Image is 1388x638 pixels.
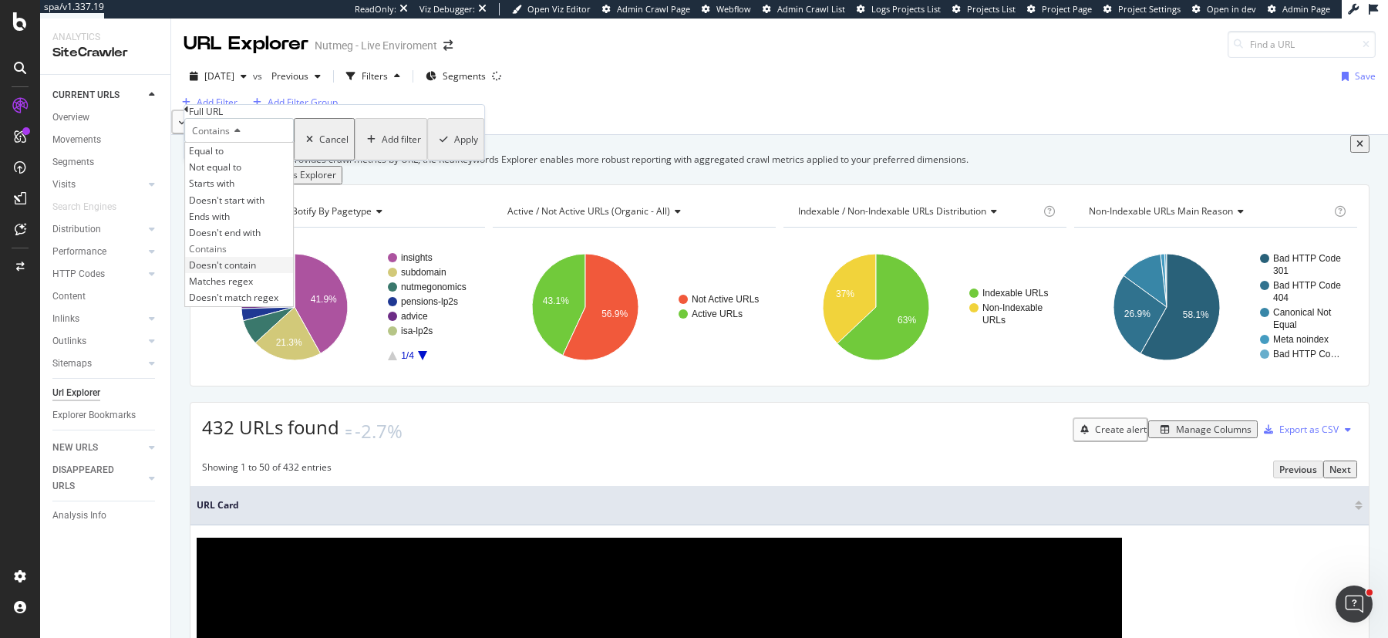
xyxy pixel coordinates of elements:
[189,177,234,190] span: Starts with
[702,3,751,15] a: Webflow
[294,118,355,160] button: Cancel
[52,110,160,126] a: Overview
[1355,69,1376,83] div: Save
[52,199,116,215] div: Search Engines
[504,199,762,224] h4: Active / Not Active URLs
[52,87,120,103] div: CURRENT URLS
[340,64,406,89] button: Filters
[1118,3,1181,15] span: Project Settings
[52,177,76,193] div: Visits
[507,204,670,218] span: Active / Not Active URLs (organic - all)
[527,3,591,15] span: Open Viz Editor
[345,430,352,434] img: Equal
[189,210,230,223] span: Ends with
[401,326,433,336] text: isa-lp2s
[443,69,486,83] span: Segments
[197,498,1351,512] span: URL Card
[716,3,751,15] span: Webflow
[777,3,845,15] span: Admin Crawl List
[315,38,437,53] div: Nutmeg - Live Enviroment
[190,153,1369,166] div: While the Site Explorer provides crawl metrics by URL, the RealKeywords Explorer enables more rob...
[214,199,471,224] h4: URLs Crawled By Botify By pagetype
[189,291,278,304] span: Doesn't match regex
[1273,253,1341,264] text: Bad HTTP Code
[52,221,101,238] div: Distribution
[982,288,1048,299] text: Indexable URLs
[52,289,86,305] div: Content
[602,3,690,15] a: Admin Crawl Page
[52,333,144,349] a: Outlinks
[189,275,253,288] span: Matches regex
[52,407,160,424] a: Explorer Bookmarks
[355,118,427,160] button: Add filter
[202,461,332,478] div: Showing 1 to 50 of 432 entries
[355,3,396,15] div: ReadOnly:
[512,3,591,15] a: Open Viz Editor
[898,315,916,326] text: 63%
[52,356,144,372] a: Sitemaps
[52,154,94,170] div: Segments
[1027,3,1092,15] a: Project Page
[763,3,845,15] a: Admin Crawl List
[199,137,1350,150] div: Crawl metrics are now in the RealKeywords Explorer
[52,407,136,424] div: Explorer Bookmarks
[52,508,106,524] div: Analysis Info
[355,418,403,444] div: -2.7%
[1279,423,1339,436] div: Export as CSV
[265,64,327,89] button: Previous
[617,3,690,15] span: Admin Crawl Page
[1089,204,1233,218] span: Non-Indexable URLs Main Reason
[1073,417,1148,442] button: Create alert
[189,194,264,207] span: Doesn't start with
[52,333,86,349] div: Outlinks
[52,356,92,372] div: Sitemaps
[52,44,158,62] div: SiteCrawler
[1095,423,1147,436] div: Create alert
[52,244,144,260] a: Performance
[192,124,230,137] span: Contains
[454,133,478,146] div: Apply
[202,240,485,374] svg: A chart.
[52,132,160,148] a: Movements
[1329,463,1351,476] div: Next
[401,296,458,307] text: pensions-lp2s
[382,133,421,146] div: Add filter
[52,31,158,44] div: Analytics
[1323,461,1357,478] button: Next
[319,133,349,146] div: Cancel
[493,240,776,374] svg: A chart.
[795,199,1040,224] h4: Indexable / Non-Indexable URLs Distribution
[1273,280,1341,291] text: Bad HTTP Code
[1183,309,1209,320] text: 58.1%
[783,240,1066,374] svg: A chart.
[202,414,339,440] span: 432 URLs found
[1103,3,1181,15] a: Project Settings
[253,69,265,83] span: vs
[982,302,1043,313] text: Non-Indexable
[443,40,453,51] div: arrow-right-arrow-left
[1148,420,1258,438] button: Manage Columns
[204,69,234,83] span: 2025 Sep. 8th
[1268,3,1330,15] a: Admin Page
[692,309,743,319] text: Active URLs
[265,69,308,83] span: Previous
[692,294,759,305] text: Not Active URLs
[184,64,253,89] button: [DATE]
[1228,31,1376,58] input: Find a URL
[171,110,219,134] button: Apply
[242,95,342,110] button: Add Filter Group
[189,242,227,255] span: Contains
[52,462,130,495] div: DISAPPEARED URLS
[1207,3,1256,15] span: Open in dev
[189,144,224,157] span: Equal to
[1336,586,1373,623] iframe: Intercom live chat
[52,311,144,327] a: Inlinks
[197,96,238,109] div: Add Filter
[1273,307,1332,318] text: Canonical Not
[1086,199,1331,224] h4: Non-Indexable URLs Main Reason
[311,294,337,305] text: 41.9%
[1273,319,1297,330] text: Equal
[543,295,569,305] text: 43.1%
[189,105,223,118] div: Full URL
